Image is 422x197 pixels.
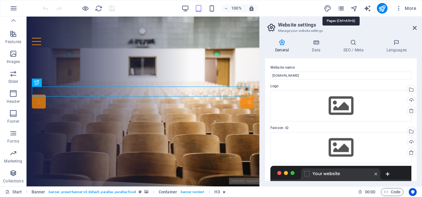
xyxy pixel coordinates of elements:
button: design [324,4,332,12]
button: navigator [350,4,358,12]
i: Reload page [95,5,103,12]
span: Code [384,188,400,196]
button: publish [377,3,387,14]
h4: Data [302,39,333,53]
p: Header [7,99,20,104]
h6: Session time [358,188,376,196]
button: reload [95,4,103,12]
p: Collections [3,178,23,184]
a: Start [5,188,22,196]
i: Publish [378,5,386,12]
input: Name... [270,72,411,80]
span: More [395,5,416,12]
span: . banner .preset-banner-v3-default .parallax .parallax-fixed [48,188,136,196]
p: Marketing [4,159,22,164]
i: Navigator [350,5,358,12]
p: Footer [7,119,19,124]
nav: breadcrumb [32,188,226,196]
label: Favicon [270,124,411,132]
i: Element contains an animation [223,190,226,194]
button: pages [337,4,345,12]
span: 00 00 [365,188,375,196]
h2: Website settings [278,22,417,28]
span: . banner-content [180,188,204,196]
label: Website name [270,64,411,72]
button: More [393,3,419,14]
div: Select files from the file manager, stock photos, or upload file(s) [270,90,411,121]
span: Click to select. Double-click to edit [159,188,177,196]
h3: Manage your website settings [278,28,403,34]
span: : [370,189,371,194]
i: AI Writer [364,5,371,12]
button: 100% [221,4,245,12]
div: Select files from the file manager, stock photos, or upload file(s) [270,132,411,163]
p: Images [7,59,20,64]
button: Usercentrics [409,188,417,196]
p: Features [5,39,21,44]
h6: 100% [231,4,242,12]
h4: Languages [376,39,417,53]
button: Click here to leave preview mode and continue editing [81,4,89,12]
span: Click to select. Double-click to edit [214,188,220,196]
i: This element is a customizable preset [139,190,142,194]
button: text_generator [364,4,372,12]
label: Logo [270,82,411,90]
p: Slider [8,79,19,84]
h4: General [265,39,302,53]
h4: SEO / Meta [333,39,376,53]
button: Code [381,188,403,196]
span: Click to select. Double-click to edit [32,188,45,196]
p: Forms [7,139,19,144]
i: This element contains a background [144,190,148,194]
